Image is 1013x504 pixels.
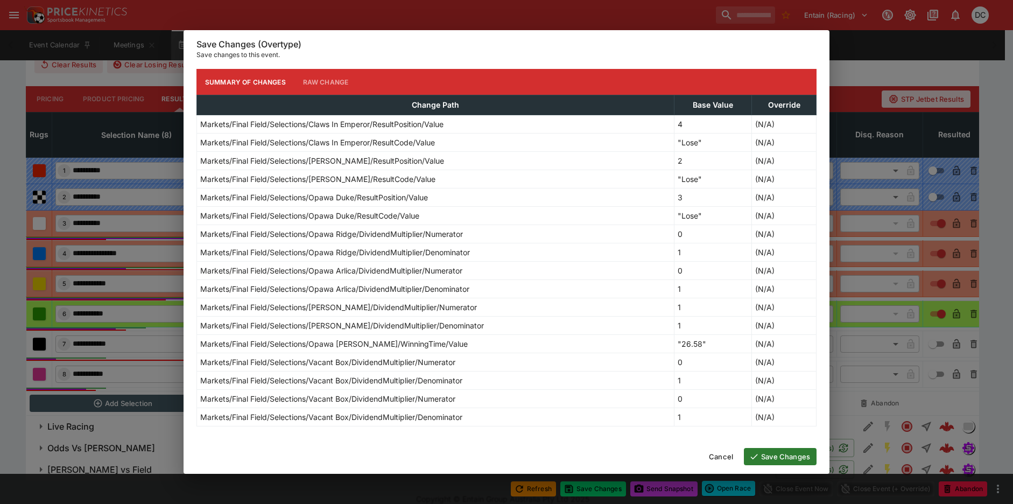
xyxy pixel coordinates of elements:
[200,338,468,349] p: Markets/Final Field/Selections/Opawa [PERSON_NAME]/WinningTime/Value
[752,280,817,298] td: (N/A)
[674,372,751,390] td: 1
[674,317,751,335] td: 1
[752,243,817,262] td: (N/A)
[674,335,751,353] td: "26.58"
[200,210,419,221] p: Markets/Final Field/Selections/Opawa Duke/ResultCode/Value
[752,298,817,317] td: (N/A)
[200,247,470,258] p: Markets/Final Field/Selections/Opawa Ridge/DividendMultiplier/Denominator
[200,411,462,423] p: Markets/Final Field/Selections/Vacant Box/DividendMultiplier/Denominator
[674,152,751,170] td: 2
[752,262,817,280] td: (N/A)
[200,173,435,185] p: Markets/Final Field/Selections/[PERSON_NAME]/ResultCode/Value
[752,353,817,372] td: (N/A)
[752,335,817,353] td: (N/A)
[752,95,817,115] th: Override
[752,115,817,134] td: (N/A)
[702,448,740,465] button: Cancel
[674,207,751,225] td: "Lose"
[674,298,751,317] td: 1
[674,95,751,115] th: Base Value
[197,95,674,115] th: Change Path
[674,262,751,280] td: 0
[200,137,435,148] p: Markets/Final Field/Selections/Claws In Emperor/ResultCode/Value
[674,243,751,262] td: 1
[752,390,817,408] td: (N/A)
[200,356,455,368] p: Markets/Final Field/Selections/Vacant Box/DividendMultiplier/Numerator
[200,302,477,313] p: Markets/Final Field/Selections/[PERSON_NAME]/DividendMultiplier/Numerator
[200,393,455,404] p: Markets/Final Field/Selections/Vacant Box/DividendMultiplier/Numerator
[196,69,294,95] button: Summary of Changes
[196,50,817,60] p: Save changes to this event.
[200,320,484,331] p: Markets/Final Field/Selections/[PERSON_NAME]/DividendMultiplier/Denominator
[752,207,817,225] td: (N/A)
[674,390,751,408] td: 0
[200,375,462,386] p: Markets/Final Field/Selections/Vacant Box/DividendMultiplier/Denominator
[200,228,463,240] p: Markets/Final Field/Selections/Opawa Ridge/DividendMultiplier/Numerator
[200,192,428,203] p: Markets/Final Field/Selections/Opawa Duke/ResultPosition/Value
[752,225,817,243] td: (N/A)
[674,408,751,426] td: 1
[744,448,817,465] button: Save Changes
[294,69,357,95] button: Raw Change
[752,152,817,170] td: (N/A)
[674,170,751,188] td: "Lose"
[752,408,817,426] td: (N/A)
[200,283,469,295] p: Markets/Final Field/Selections/Opawa Arlica/DividendMultiplier/Denominator
[674,353,751,372] td: 0
[200,118,444,130] p: Markets/Final Field/Selections/Claws In Emperor/ResultPosition/Value
[674,134,751,152] td: "Lose"
[200,155,444,166] p: Markets/Final Field/Selections/[PERSON_NAME]/ResultPosition/Value
[674,225,751,243] td: 0
[196,39,817,50] h6: Save Changes (Overtype)
[200,265,462,276] p: Markets/Final Field/Selections/Opawa Arlica/DividendMultiplier/Numerator
[752,170,817,188] td: (N/A)
[752,188,817,207] td: (N/A)
[674,115,751,134] td: 4
[752,372,817,390] td: (N/A)
[674,188,751,207] td: 3
[752,317,817,335] td: (N/A)
[674,280,751,298] td: 1
[752,134,817,152] td: (N/A)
